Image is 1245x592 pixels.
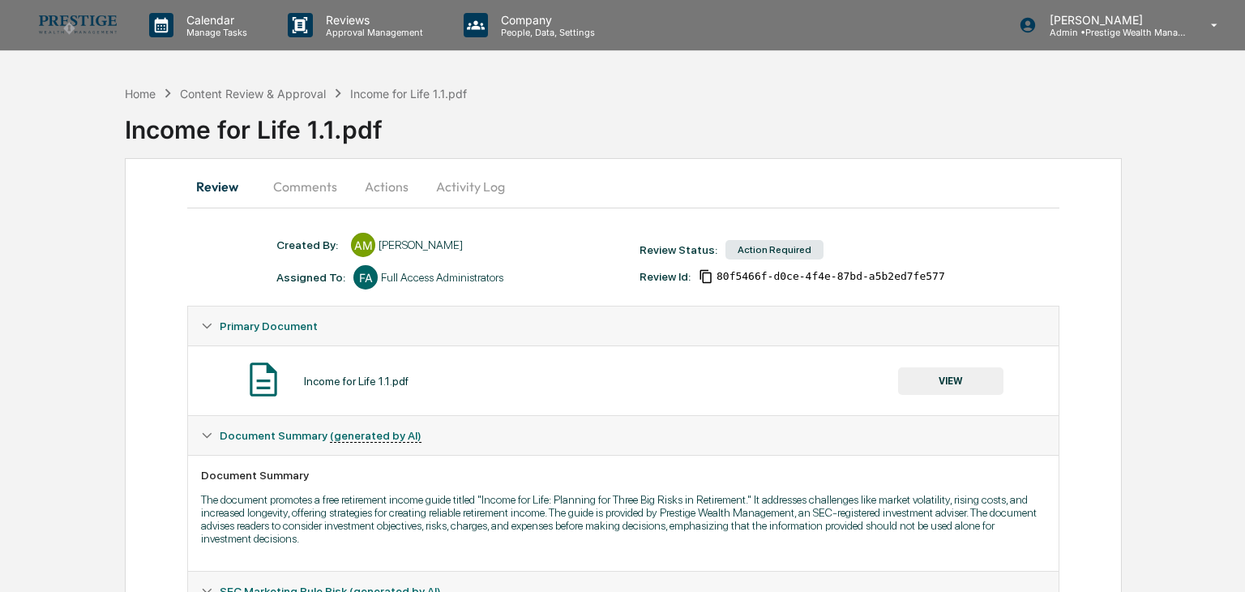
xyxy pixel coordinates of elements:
[717,270,945,283] span: 80f5466f-d0ce-4f4e-87bd-a5b2ed7fe577
[350,87,467,101] div: Income for Life 1.1.pdf
[640,270,691,283] div: Review Id:
[188,345,1058,415] div: Primary Document
[173,13,255,27] p: Calendar
[313,13,431,27] p: Reviews
[188,455,1058,571] div: Document Summary (generated by AI)
[188,416,1058,455] div: Document Summary (generated by AI)
[488,13,603,27] p: Company
[187,167,1059,206] div: secondary tabs example
[201,493,1045,545] p: The document promotes a free retirement income guide titled "Income for Life: Planning for Three ...
[488,27,603,38] p: People, Data, Settings
[173,27,255,38] p: Manage Tasks
[350,167,423,206] button: Actions
[353,265,378,290] div: FA
[725,240,824,260] div: Action Required
[276,238,343,251] div: Created By: ‎ ‎
[180,87,326,101] div: Content Review & Approval
[313,27,431,38] p: Approval Management
[276,271,345,284] div: Assigned To:
[640,243,717,256] div: Review Status:
[188,307,1058,345] div: Primary Document
[898,367,1003,395] button: VIEW
[1037,13,1187,27] p: [PERSON_NAME]
[379,238,463,251] div: [PERSON_NAME]
[423,167,518,206] button: Activity Log
[1037,27,1187,38] p: Admin • Prestige Wealth Management
[260,167,350,206] button: Comments
[304,375,409,388] div: Income for Life 1.1.pdf
[201,469,1045,482] div: Document Summary
[39,15,117,34] img: logo
[125,87,156,101] div: Home
[220,320,318,332] span: Primary Document
[125,102,1245,144] div: Income for Life 1.1.pdf
[330,429,421,443] u: (generated by AI)
[381,271,503,284] div: Full Access Administrators
[243,359,284,400] img: Document Icon
[220,429,421,442] span: Document Summary
[699,269,713,284] span: Copy Id
[351,233,375,257] div: AM
[187,167,260,206] button: Review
